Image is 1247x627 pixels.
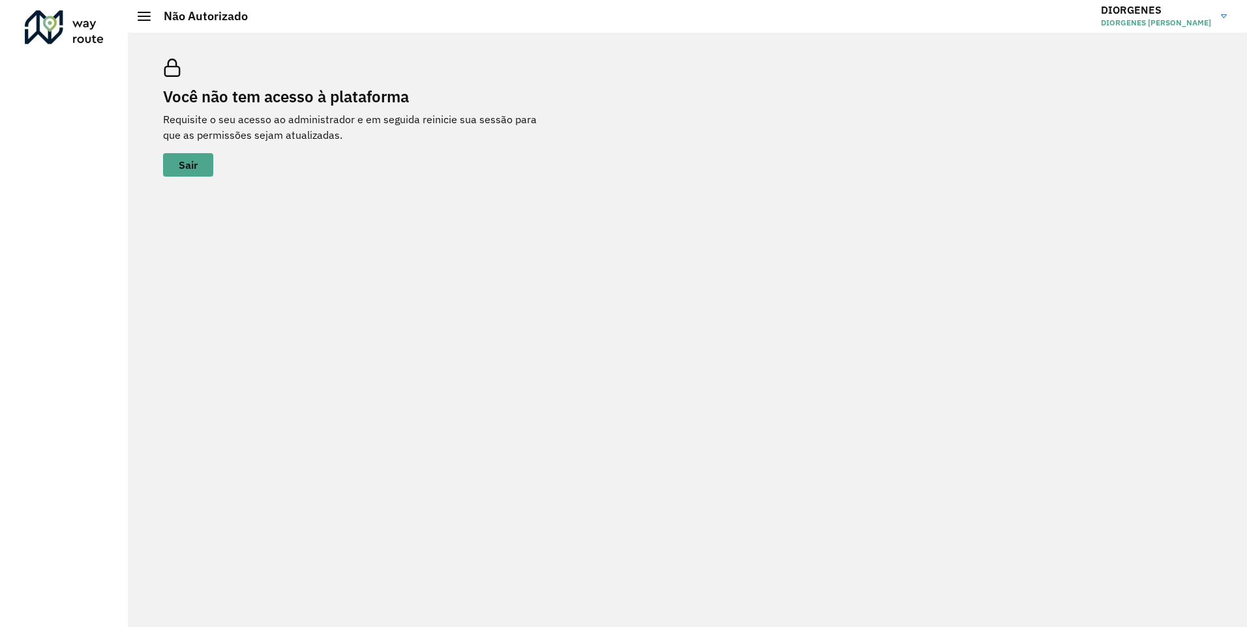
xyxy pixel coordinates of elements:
[179,160,198,170] span: Sair
[151,9,248,23] h2: Não Autorizado
[1101,17,1211,29] span: DIORGENES [PERSON_NAME]
[163,87,554,106] h2: Você não tem acesso à plataforma
[163,111,554,143] p: Requisite o seu acesso ao administrador e em seguida reinicie sua sessão para que as permissões s...
[1101,4,1211,16] h3: DIORGENES
[163,153,213,177] button: button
